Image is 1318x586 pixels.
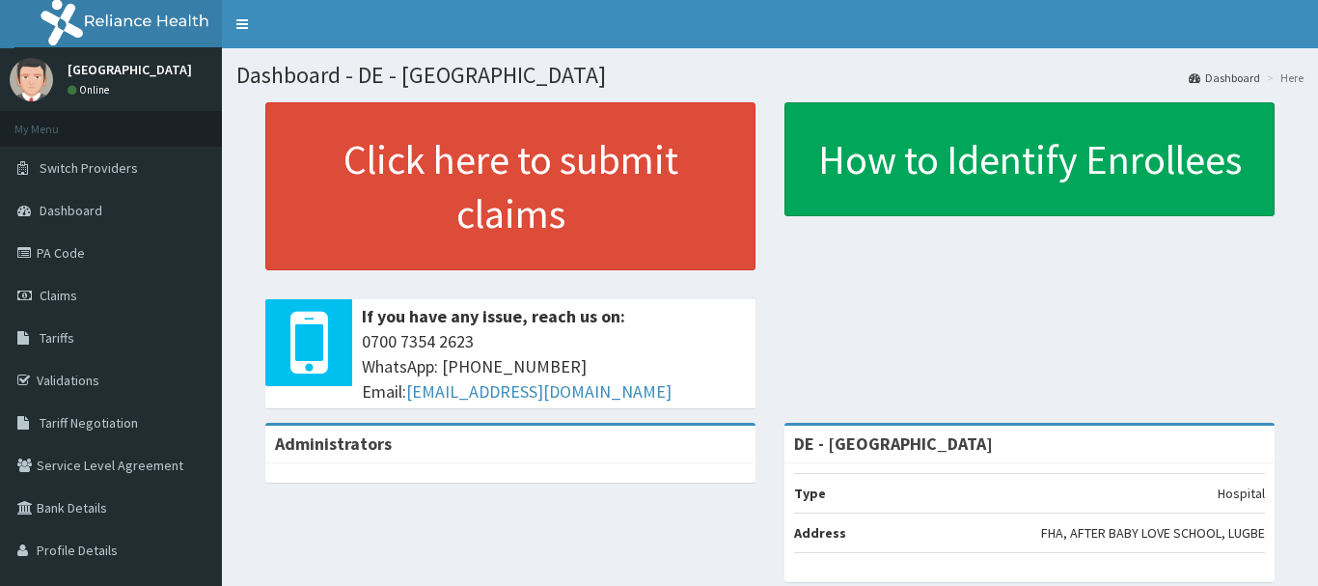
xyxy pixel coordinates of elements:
b: Address [794,524,846,542]
span: Switch Providers [40,159,138,177]
a: Click here to submit claims [265,102,755,270]
p: FHA, AFTER BABY LOVE SCHOOL, LUGBE [1041,523,1265,543]
span: Tariff Negotiation [40,414,138,432]
a: Dashboard [1189,70,1260,86]
strong: DE - [GEOGRAPHIC_DATA] [794,433,993,455]
a: Online [68,83,114,97]
a: How to Identify Enrollees [784,102,1275,216]
a: [EMAIL_ADDRESS][DOMAIN_NAME] [406,380,672,403]
span: 0700 7354 2623 WhatsApp: [PHONE_NUMBER] Email: [362,329,746,404]
img: User Image [10,58,53,101]
span: Claims [40,287,77,304]
p: [GEOGRAPHIC_DATA] [68,63,192,76]
b: Administrators [275,433,392,455]
li: Here [1262,70,1304,86]
h1: Dashboard - DE - [GEOGRAPHIC_DATA] [236,63,1304,88]
span: Dashboard [40,202,102,219]
p: Hospital [1218,484,1265,503]
b: Type [794,485,826,502]
span: Tariffs [40,329,74,347]
b: If you have any issue, reach us on: [362,305,625,327]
